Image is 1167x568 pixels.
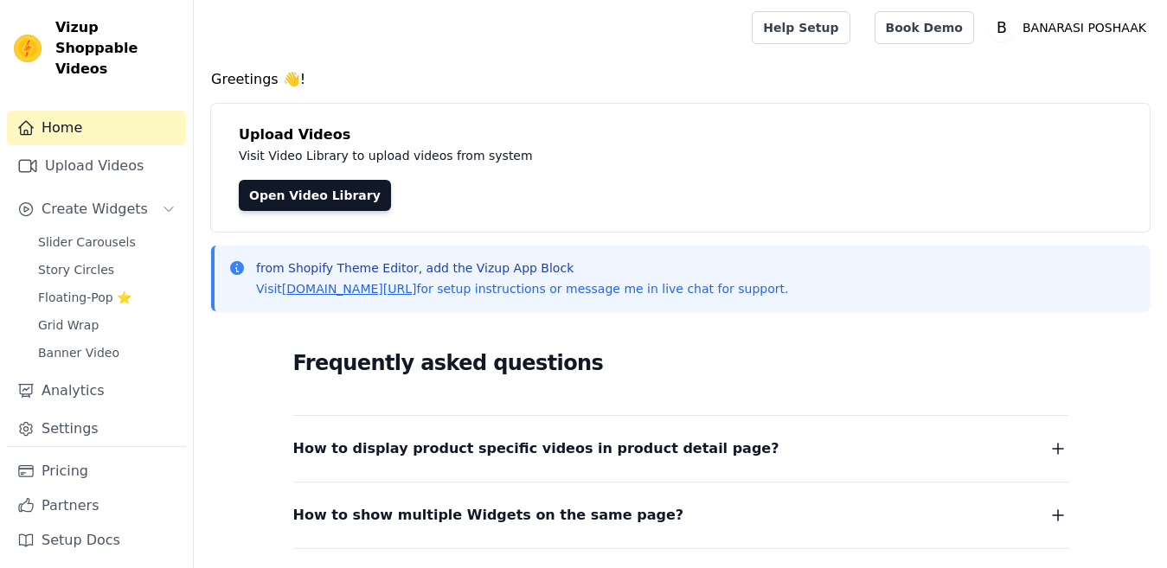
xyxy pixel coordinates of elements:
[997,19,1007,36] text: B
[28,258,186,282] a: Story Circles
[1016,12,1153,43] p: BANARASI POSHAAK
[256,280,788,297] p: Visit for setup instructions or message me in live chat for support.
[7,373,186,408] a: Analytics
[293,503,1068,527] button: How to show multiple Widgets on the same page?
[14,35,42,62] img: Vizup
[55,17,179,80] span: Vizup Shoppable Videos
[28,230,186,254] a: Slider Carousels
[293,503,684,527] span: How to show multiple Widgets on the same page?
[42,199,148,220] span: Create Widgets
[293,437,779,461] span: How to display product specific videos in product detail page?
[239,145,1014,166] p: Visit Video Library to upload videos from system
[38,316,99,334] span: Grid Wrap
[38,233,136,251] span: Slider Carousels
[282,282,417,296] a: [DOMAIN_NAME][URL]
[7,454,186,488] a: Pricing
[28,313,186,337] a: Grid Wrap
[293,346,1068,380] h2: Frequently asked questions
[752,11,850,44] a: Help Setup
[28,285,186,310] a: Floating-Pop ⭐
[7,523,186,558] a: Setup Docs
[7,192,186,227] button: Create Widgets
[293,437,1068,461] button: How to display product specific videos in product detail page?
[256,259,788,277] p: from Shopify Theme Editor, add the Vizup App Block
[28,341,186,365] a: Banner Video
[38,289,131,306] span: Floating-Pop ⭐
[38,344,119,361] span: Banner Video
[211,69,1150,90] h4: Greetings 👋!
[875,11,974,44] a: Book Demo
[38,261,114,278] span: Story Circles
[7,149,186,183] a: Upload Videos
[7,412,186,446] a: Settings
[239,124,1122,145] h4: Upload Videos
[7,488,186,523] a: Partners
[239,180,391,211] a: Open Video Library
[988,12,1153,43] button: B BANARASI POSHAAK
[7,111,186,145] a: Home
